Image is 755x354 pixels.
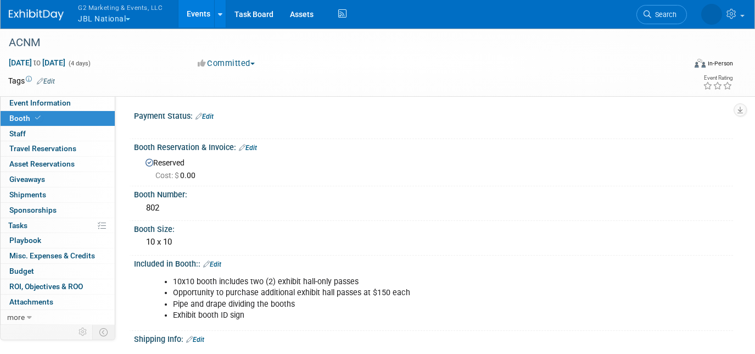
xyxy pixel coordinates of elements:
span: Staff [9,129,26,138]
div: Payment Status: [134,108,733,122]
span: Shipments [9,190,46,199]
td: Personalize Event Tab Strip [74,325,93,339]
img: Laine Butler [701,4,722,25]
div: Booth Size: [134,221,733,235]
div: Included in Booth:: [134,256,733,270]
td: Tags [8,75,55,86]
div: ACNM [5,33,672,53]
span: Giveaways [9,175,45,184]
a: Travel Reservations [1,141,115,156]
a: Booth [1,111,115,126]
a: Budget [1,264,115,279]
span: Attachments [9,297,53,306]
div: Booth Number: [134,186,733,200]
span: Search [651,10,676,19]
div: Event Format [626,57,733,74]
a: Tasks [1,218,115,233]
img: ExhibitDay [9,9,64,20]
div: Shipping Info: [134,331,733,345]
div: Event Rating [703,75,732,81]
td: Toggle Event Tabs [93,325,115,339]
a: Staff [1,126,115,141]
span: G2 Marketing & Events, LLC [78,2,163,13]
a: Edit [195,113,214,120]
a: Asset Reservations [1,157,115,172]
button: Committed [194,58,259,69]
span: Cost: $ [155,171,180,180]
div: Reserved [142,154,725,181]
span: (4 days) [68,60,91,67]
span: Event Information [9,98,71,107]
li: 10x10 booth includes two (2) exhibit hall-only passes [173,276,610,287]
a: Sponsorships [1,203,115,218]
a: Attachments [1,295,115,309]
li: Pipe and drape dividing the booths [173,299,610,310]
a: Playbook [1,233,115,248]
span: [DATE] [DATE] [8,58,66,68]
li: Opportunity to purchase additional exhibit hall passes at $150 each [173,287,610,298]
li: Exhibit booth ID sign [173,310,610,321]
img: Format-Inperson.png [695,59,706,68]
a: Edit [239,144,257,152]
span: Sponsorships [9,206,57,214]
a: Giveaways [1,172,115,187]
span: Misc. Expenses & Credits [9,251,95,260]
div: 802 [142,200,725,217]
a: Search [636,5,687,24]
a: Misc. Expenses & Credits [1,248,115,263]
span: more [7,313,25,322]
a: more [1,310,115,325]
span: Budget [9,267,34,275]
span: Asset Reservations [9,159,75,168]
a: Edit [37,78,55,85]
span: Travel Reservations [9,144,76,153]
div: 10 x 10 [142,234,725,251]
i: Booth reservation complete [35,115,41,121]
a: Edit [186,336,204,344]
span: 0.00 [155,171,200,180]
span: Tasks [8,221,27,230]
span: ROI, Objectives & ROO [9,282,83,291]
a: Shipments [1,187,115,202]
div: Booth Reservation & Invoice: [134,139,733,153]
div: In-Person [707,59,733,68]
a: Edit [203,261,221,268]
span: Playbook [9,236,41,245]
span: Booth [9,114,43,123]
a: Event Information [1,96,115,110]
a: ROI, Objectives & ROO [1,279,115,294]
span: to [32,58,42,67]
